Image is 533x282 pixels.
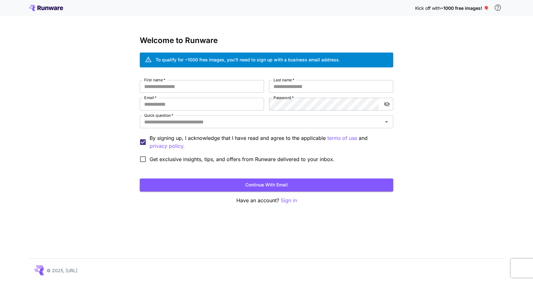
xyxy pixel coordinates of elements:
button: By signing up, I acknowledge that I have read and agree to the applicable terms of use and [150,142,185,150]
label: Password [273,95,294,100]
p: terms of use [327,134,357,142]
button: Continue with email [140,179,393,191]
p: privacy policy. [150,142,185,150]
label: Email [144,95,157,100]
h3: Welcome to Runware [140,36,393,45]
p: © 2025, [URL] [47,267,77,274]
button: By signing up, I acknowledge that I have read and agree to the applicable and privacy policy. [327,134,357,142]
span: ~1000 free images! 🎈 [440,5,489,11]
button: toggle password visibility [381,98,393,110]
button: In order to qualify for free credit, you need to sign up with a business email address and click ... [491,1,504,14]
label: First name [144,77,165,83]
span: Get exclusive insights, tips, and offers from Runware delivered to your inbox. [150,155,335,163]
div: To qualify for ~1000 free images, you’ll need to sign up with a business email address. [156,56,340,63]
label: Last name [273,77,294,83]
button: Open [382,117,391,126]
p: Have an account? [140,197,393,204]
span: Kick off with [415,5,440,11]
button: Sign in [281,197,297,204]
p: By signing up, I acknowledge that I have read and agree to the applicable and [150,134,388,150]
label: Quick question [144,113,173,118]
